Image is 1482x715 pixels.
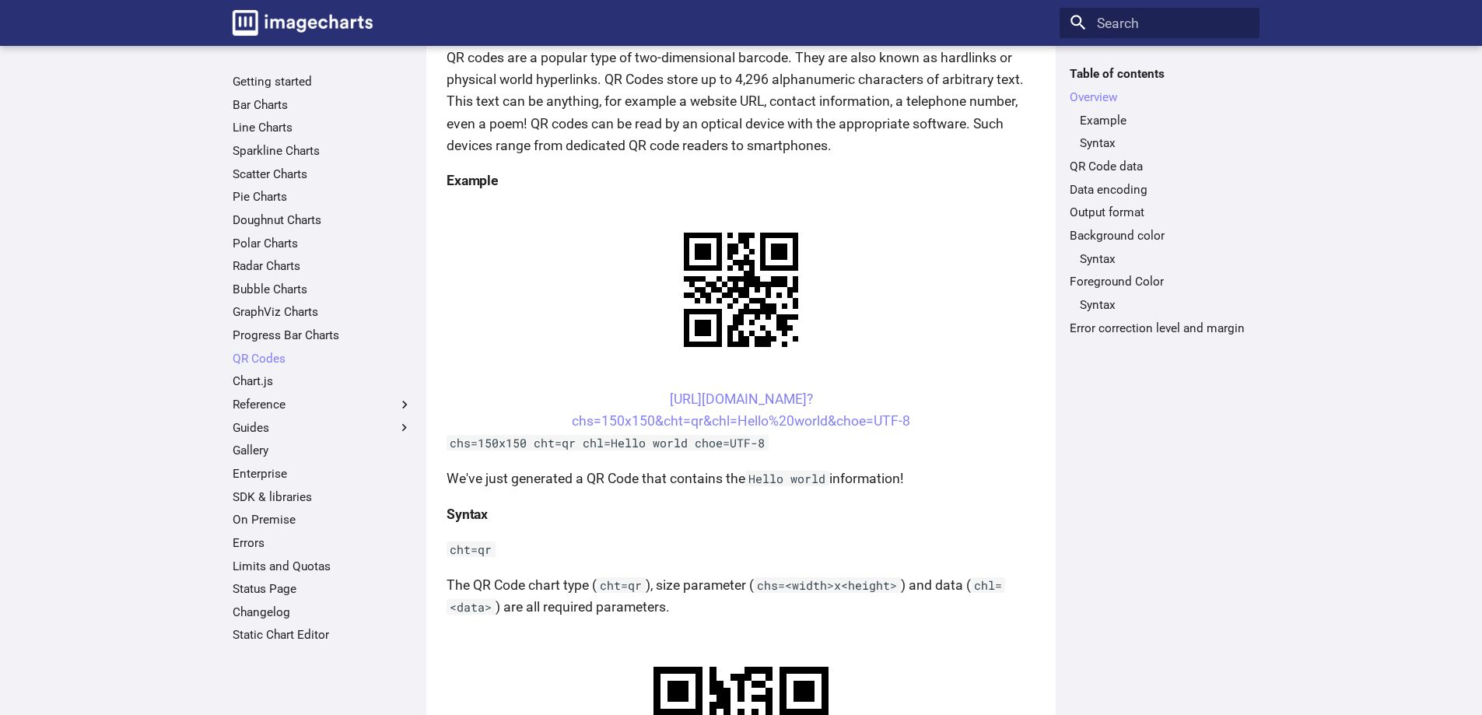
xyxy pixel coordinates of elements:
[233,397,412,412] label: Reference
[447,503,1035,525] h4: Syntax
[447,47,1035,156] p: QR codes are a popular type of two-dimensional barcode. They are also known as hardlinks or physi...
[233,189,412,205] a: Pie Charts
[1070,228,1249,244] a: Background color
[233,351,412,366] a: QR Codes
[597,577,646,593] code: cht=qr
[447,574,1035,618] p: The QR Code chart type ( ), size parameter ( ) and data ( ) are all required parameters.
[233,559,412,574] a: Limits and Quotas
[1080,251,1249,267] a: Syntax
[233,535,412,551] a: Errors
[1070,159,1249,174] a: QR Code data
[1070,89,1249,105] a: Overview
[233,143,412,159] a: Sparkline Charts
[447,170,1035,191] h4: Example
[233,282,412,297] a: Bubble Charts
[1070,205,1249,220] a: Output format
[1060,66,1260,335] nav: Table of contents
[745,471,829,486] code: Hello world
[233,236,412,251] a: Polar Charts
[447,542,496,557] code: cht=qr
[1080,113,1249,128] a: Example
[657,205,825,374] img: chart
[1070,113,1249,152] nav: Overview
[1070,274,1249,289] a: Foreground Color
[1070,297,1249,313] nav: Foreground Color
[233,627,412,643] a: Static Chart Editor
[447,435,769,450] code: chs=150x150 cht=qr chl=Hello world choe=UTF-8
[233,466,412,482] a: Enterprise
[233,512,412,527] a: On Premise
[233,120,412,135] a: Line Charts
[233,10,373,36] img: logo
[1060,8,1260,39] input: Search
[233,166,412,182] a: Scatter Charts
[233,258,412,274] a: Radar Charts
[233,605,412,620] a: Changelog
[226,3,380,42] a: Image-Charts documentation
[233,489,412,505] a: SDK & libraries
[233,304,412,320] a: GraphViz Charts
[233,420,412,436] label: Guides
[1080,297,1249,313] a: Syntax
[233,581,412,597] a: Status Page
[233,212,412,228] a: Doughnut Charts
[233,97,412,113] a: Bar Charts
[1070,182,1249,198] a: Data encoding
[233,328,412,343] a: Progress Bar Charts
[1070,251,1249,267] nav: Background color
[572,391,910,429] a: [URL][DOMAIN_NAME]?chs=150x150&cht=qr&chl=Hello%20world&choe=UTF-8
[447,468,1035,489] p: We've just generated a QR Code that contains the information!
[233,373,412,389] a: Chart.js
[1060,66,1260,82] label: Table of contents
[754,577,901,593] code: chs=<width>x<height>
[233,443,412,458] a: Gallery
[233,74,412,89] a: Getting started
[1070,321,1249,336] a: Error correction level and margin
[1080,135,1249,151] a: Syntax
